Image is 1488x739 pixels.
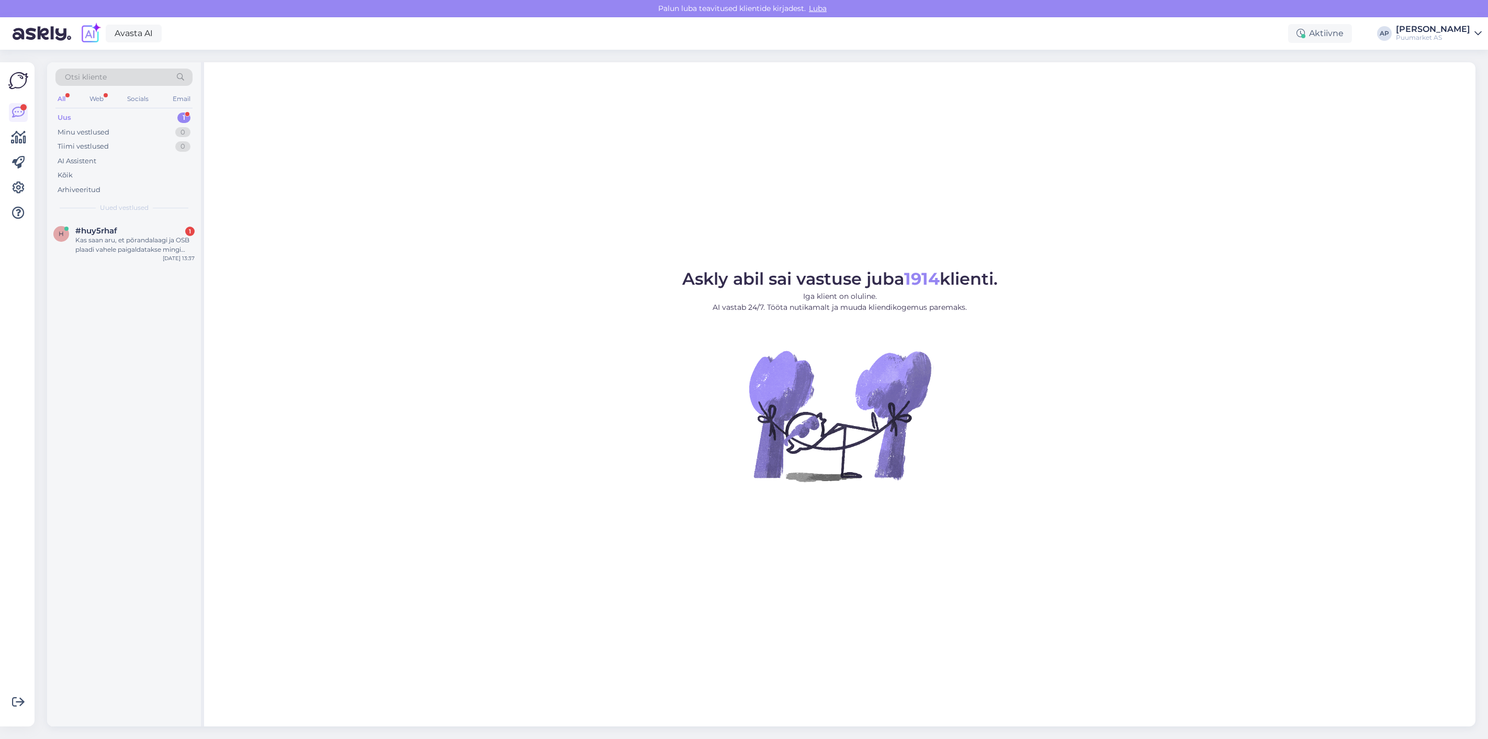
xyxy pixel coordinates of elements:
div: All [55,92,67,106]
div: 0 [175,141,190,152]
span: Otsi kliente [65,72,107,83]
div: Socials [125,92,151,106]
div: Kas saan aru, et põrandalaagi ja OSB plaadi vahele paigaldatakse mingi materjal, mis mingil määra... [75,236,195,254]
div: Email [171,92,193,106]
span: Askly abil sai vastuse juba klienti. [682,268,998,289]
span: h [59,230,64,238]
img: No Chat active [746,321,934,510]
div: Uus [58,113,71,123]
div: [PERSON_NAME] [1396,25,1470,33]
div: 1 [177,113,190,123]
div: Web [87,92,106,106]
img: explore-ai [80,23,102,44]
div: 0 [175,127,190,138]
div: Aktiivne [1288,24,1352,43]
b: 1914 [904,268,940,289]
div: 1 [185,227,195,236]
a: [PERSON_NAME]Puumarket AS [1396,25,1482,42]
p: Iga klient on oluline. AI vastab 24/7. Tööta nutikamalt ja muuda kliendikogemus paremaks. [682,291,998,313]
div: AP [1377,26,1392,41]
div: Kõik [58,170,73,181]
div: Tiimi vestlused [58,141,109,152]
span: Luba [806,4,830,13]
span: Uued vestlused [100,203,149,212]
a: Avasta AI [106,25,162,42]
div: Minu vestlused [58,127,109,138]
div: Puumarket AS [1396,33,1470,42]
div: Arhiveeritud [58,185,100,195]
span: #huy5rhaf [75,226,117,236]
img: Askly Logo [8,71,28,91]
div: [DATE] 13:37 [163,254,195,262]
div: AI Assistent [58,156,96,166]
